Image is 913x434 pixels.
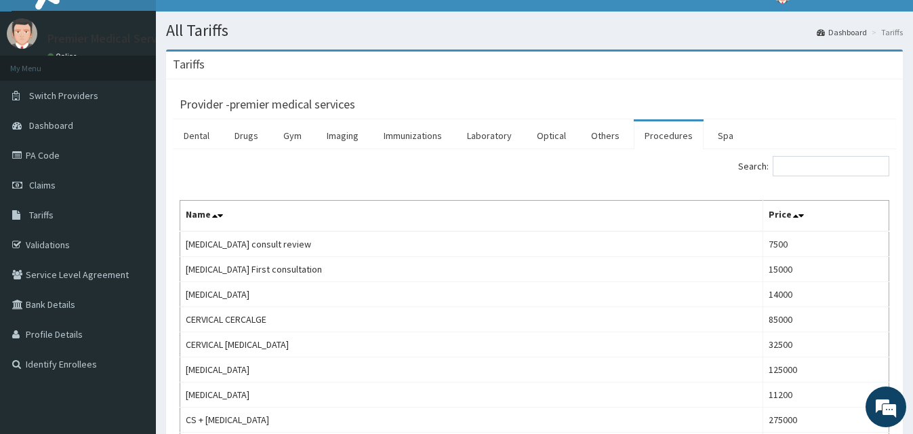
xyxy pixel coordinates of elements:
a: Laboratory [456,121,523,150]
td: [MEDICAL_DATA] consult review [180,231,763,257]
a: Drugs [224,121,269,150]
td: CS + [MEDICAL_DATA] [180,408,763,433]
li: Tariffs [868,26,903,38]
img: User Image [7,18,37,49]
a: Procedures [634,121,704,150]
a: Dashboard [817,26,867,38]
td: 32500 [763,332,889,357]
span: Switch Providers [29,90,98,102]
a: Imaging [316,121,369,150]
th: Name [180,201,763,232]
td: 7500 [763,231,889,257]
img: d_794563401_company_1708531726252_794563401 [25,68,55,102]
span: Dashboard [29,119,73,132]
th: Price [763,201,889,232]
h3: Provider - premier medical services [180,98,355,111]
h1: All Tariffs [166,22,903,39]
td: 125000 [763,357,889,382]
a: Spa [707,121,744,150]
a: Others [580,121,630,150]
p: Premier Medical Services [47,33,178,45]
span: We're online! [79,130,187,267]
td: 14000 [763,282,889,307]
a: Gym [272,121,312,150]
td: [MEDICAL_DATA] [180,382,763,408]
td: 85000 [763,307,889,332]
td: 275000 [763,408,889,433]
h3: Tariffs [173,58,205,71]
td: 11200 [763,382,889,408]
a: Optical [526,121,577,150]
td: [MEDICAL_DATA] [180,357,763,382]
span: Tariffs [29,209,54,221]
input: Search: [773,156,889,176]
td: CERVICAL CERCALGE [180,307,763,332]
a: Immunizations [373,121,453,150]
a: Online [47,52,80,61]
td: CERVICAL [MEDICAL_DATA] [180,332,763,357]
a: Dental [173,121,220,150]
span: Claims [29,179,56,191]
textarea: Type your message and hit 'Enter' [7,290,258,337]
td: 15000 [763,257,889,282]
label: Search: [738,156,889,176]
td: [MEDICAL_DATA] First consultation [180,257,763,282]
div: Chat with us now [70,76,228,94]
div: Minimize live chat window [222,7,255,39]
td: [MEDICAL_DATA] [180,282,763,307]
